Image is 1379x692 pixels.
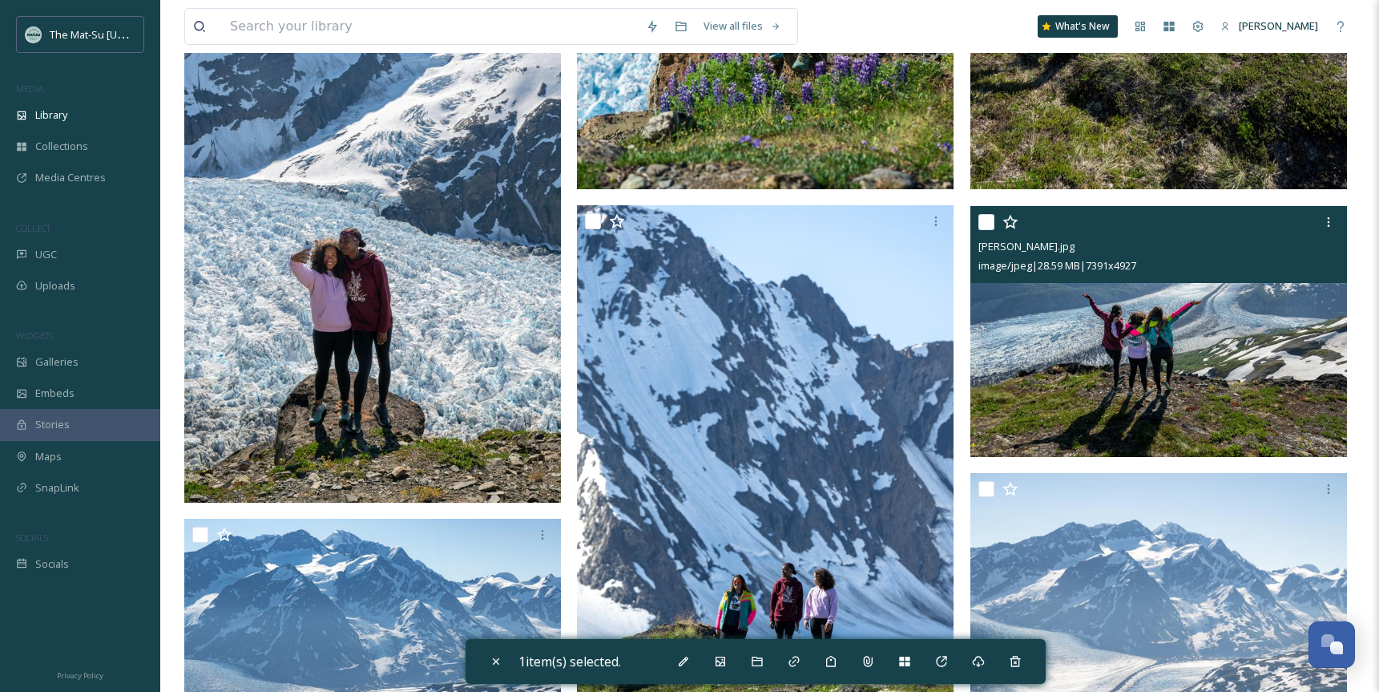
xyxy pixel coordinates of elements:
span: Socials [35,556,69,572]
img: Heli Hiking.jpg [970,205,1347,457]
span: Collections [35,139,88,154]
span: [PERSON_NAME].jpg [978,239,1075,253]
a: Privacy Policy [57,665,103,684]
span: The Mat-Su [US_STATE] [50,26,161,42]
a: View all files [696,10,789,42]
span: COLLECT [16,222,50,234]
span: Library [35,107,67,123]
span: Privacy Policy [57,670,103,681]
a: [PERSON_NAME] [1212,10,1326,42]
span: Media Centres [35,170,106,185]
span: SnapLink [35,480,79,496]
a: What's New [1038,15,1118,38]
span: UGC [35,247,57,262]
span: Stories [35,417,70,432]
span: [PERSON_NAME] [1239,18,1318,33]
span: MEDIA [16,83,44,95]
span: Uploads [35,278,75,293]
span: SOCIALS [16,532,48,544]
span: WIDGETS [16,330,53,342]
span: Galleries [35,354,79,370]
input: Search your library [222,9,638,44]
img: Social_thumbnail.png [26,26,42,42]
button: Open Chat [1308,621,1355,668]
span: 1 item(s) selected. [518,653,621,670]
span: Embeds [35,386,75,401]
span: image/jpeg | 28.59 MB | 7391 x 4927 [978,258,1136,273]
span: Maps [35,449,62,464]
